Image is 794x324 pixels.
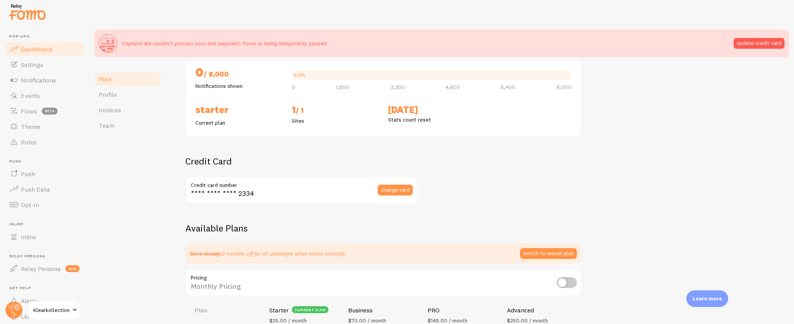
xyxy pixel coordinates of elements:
span: Invoices [99,106,121,114]
span: Events [21,92,40,99]
span: Team [99,122,115,129]
button: change card [378,185,413,195]
p: 2 months off for all packages when billed annually [190,250,346,257]
a: Relay Persona new [5,261,84,276]
h4: PRO [428,306,440,314]
span: Profile [99,91,117,98]
h4: Plan [195,306,260,314]
a: Notifications [5,72,84,88]
label: Credit card number [185,177,418,190]
span: new [65,265,80,272]
span: / 1 [296,106,304,115]
span: Rules [21,138,36,146]
a: Settings [5,57,84,72]
span: Relay Persona [9,254,84,259]
span: Settings [21,61,43,69]
span: Pop-ups [9,34,84,39]
span: beta [42,108,58,115]
a: Klearkollection [28,301,80,319]
a: Push Data [5,182,84,197]
p: Captain! We couldn't process your last payment. Fomo is being temporarily paused [122,39,327,47]
span: Inline [9,222,84,227]
span: Notifications [21,76,56,84]
span: 6,400 [501,84,516,90]
h4: Business [349,306,373,314]
p: Notifications shown [195,82,282,90]
span: 8,000 [556,84,572,90]
span: / 8,000 [204,70,229,79]
a: Inline [5,229,84,245]
div: current plan [292,306,329,313]
a: Events [5,88,84,103]
div: Learn more [686,290,728,307]
a: Plan [94,71,162,87]
a: Profile [94,87,162,102]
p: Stats count reset [388,116,475,123]
img: fomo-relay-logo-orange.svg [8,2,47,22]
span: Get Help [9,286,84,291]
strong: Save money: [190,250,222,257]
a: Push [5,166,84,182]
span: $25.00 / month [269,317,307,324]
span: Dashboard [21,45,52,53]
a: Opt-In [5,197,84,213]
button: update credit card [734,38,785,49]
a: Invoices [94,102,162,118]
a: Theme [5,119,84,134]
span: Klearkollection [33,305,70,315]
span: Flows [21,107,37,115]
span: $149.00 / month [428,317,467,324]
button: switch to annual plan [520,248,577,259]
p: Learn more [693,295,722,302]
span: change card [381,187,410,192]
a: Flows beta [5,103,84,119]
a: Team [94,118,162,133]
span: Push Data [21,185,50,193]
span: Relay Persona [21,265,61,273]
p: Current plan [195,119,282,127]
span: Push [21,170,35,178]
span: Theme [21,123,40,130]
div: Monthly Pricing [185,269,582,297]
h4: Starter [269,306,289,314]
h2: Available Plans [185,222,775,234]
span: 0 [292,84,295,90]
span: Alerts [21,297,38,305]
span: $250.00 / month [507,317,548,324]
h2: 1 [292,104,379,117]
h4: Advanced [507,306,534,314]
a: Rules [5,134,84,150]
h2: Credit Card [185,155,418,167]
div: 0.0% [294,73,305,77]
a: Alerts [5,293,84,309]
h2: Starter [195,104,282,116]
h2: [DATE] [388,104,475,116]
span: 4,800 [445,84,460,90]
span: Opt-In [21,201,39,209]
p: Sites [292,117,379,125]
h2: 0 [195,64,282,82]
span: $75.00 / month [349,317,387,324]
span: 1,600 [336,84,349,90]
span: 3,200 [390,84,405,90]
span: Inline [21,233,36,241]
span: Plan [99,75,111,83]
span: Push [9,159,84,164]
a: Dashboard [5,41,84,57]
